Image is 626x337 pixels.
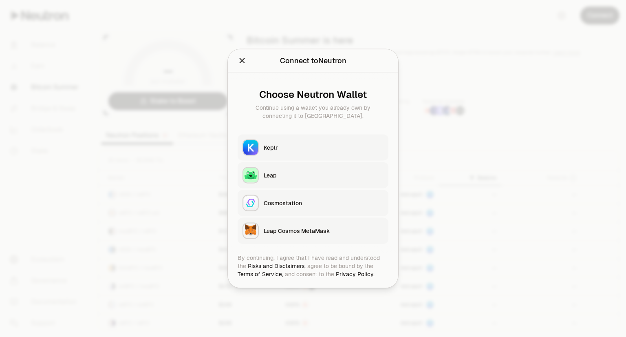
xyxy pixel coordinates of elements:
[264,199,384,207] div: Cosmostation
[238,218,388,244] button: Leap Cosmos MetaMaskLeap Cosmos MetaMask
[238,162,388,188] button: LeapLeap
[244,89,382,100] div: Choose Neutron Wallet
[238,55,247,67] button: Close
[264,171,384,180] div: Leap
[248,262,306,270] a: Risks and Disclaimers,
[336,270,375,278] a: Privacy Policy.
[238,190,388,216] button: CosmostationCosmostation
[243,196,258,211] img: Cosmostation
[280,55,346,67] div: Connect to Neutron
[238,270,283,278] a: Terms of Service,
[238,135,388,161] button: KeplrKeplr
[264,144,384,152] div: Keplr
[243,140,258,155] img: Keplr
[264,227,384,235] div: Leap Cosmos MetaMask
[238,254,388,278] div: By continuing, I agree that I have read and understood the agree to be bound by the and consent t...
[243,168,258,183] img: Leap
[244,104,382,120] div: Continue using a wallet you already own by connecting it to [GEOGRAPHIC_DATA].
[243,224,258,238] img: Leap Cosmos MetaMask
